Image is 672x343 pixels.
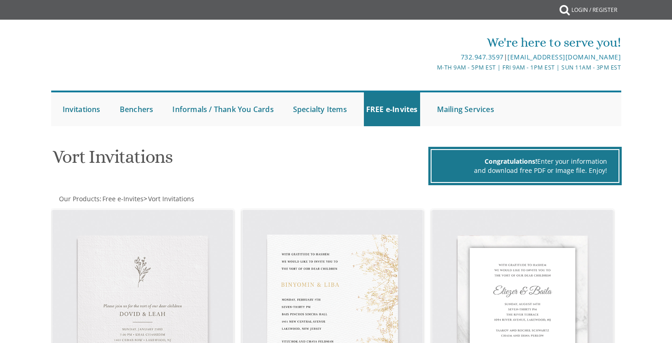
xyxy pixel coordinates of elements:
a: FREE e-Invites [364,92,420,126]
a: [EMAIL_ADDRESS][DOMAIN_NAME] [507,53,621,61]
a: Mailing Services [435,92,496,126]
a: Informals / Thank You Cards [170,92,276,126]
a: Specialty Items [291,92,349,126]
div: We're here to serve you! [241,33,621,52]
div: Enter your information [443,157,607,166]
div: M-Th 9am - 5pm EST | Fri 9am - 1pm EST | Sun 11am - 3pm EST [241,63,621,72]
span: Free e-Invites [102,194,144,203]
span: > [144,194,194,203]
span: Congratulations! [485,157,537,166]
div: | [241,52,621,63]
div: : [51,194,336,204]
h1: Vort Invitations [53,147,426,174]
a: Vort Invitations [147,194,194,203]
a: Benchers [117,92,156,126]
a: Free e-Invites [101,194,144,203]
div: and download free PDF or Image file. Enjoy! [443,166,607,175]
a: Invitations [60,92,103,126]
span: Vort Invitations [148,194,194,203]
a: 732.947.3597 [461,53,504,61]
a: Our Products [58,194,100,203]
